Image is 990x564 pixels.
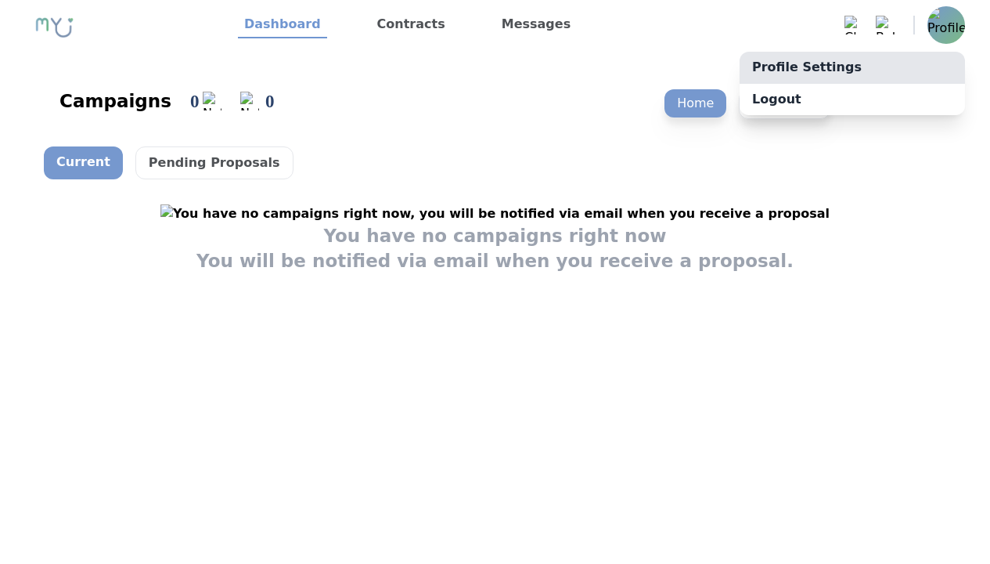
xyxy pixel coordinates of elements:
p: Current [44,146,123,179]
img: Profile [927,6,965,44]
a: Profile Settings [740,52,965,83]
h1: You have no campaigns right now [323,223,666,248]
div: Campaigns [59,89,171,114]
a: Messages [495,12,577,38]
img: Chat [844,16,863,34]
p: Home [664,89,726,117]
img: Notification [203,92,221,110]
p: Logout [740,83,965,115]
a: Contracts [371,12,452,38]
div: 0 [265,88,278,115]
p: Pending Proposals [135,146,293,179]
img: Bell [876,16,895,34]
h1: You will be notified via email when you receive a proposal. [196,248,794,273]
img: Notification [240,92,259,110]
div: 0 [190,88,203,115]
a: Dashboard [238,12,327,38]
img: You have no campaigns right now, you will be notified via email when you receive a proposal [160,204,830,223]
